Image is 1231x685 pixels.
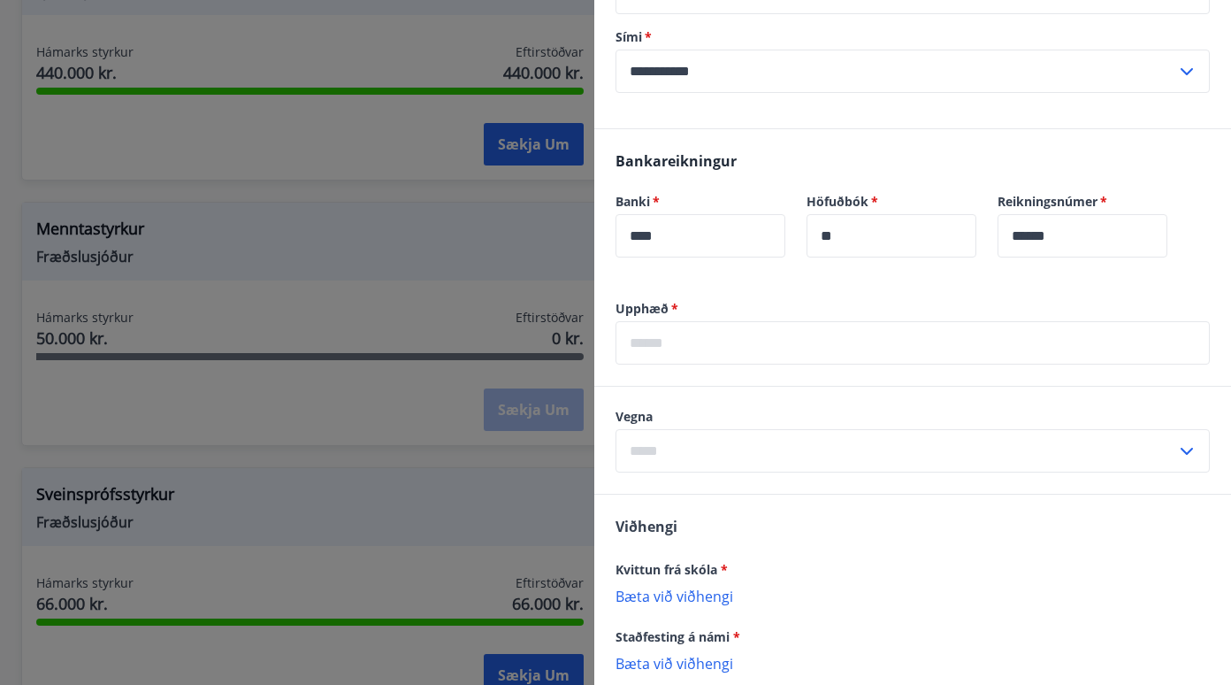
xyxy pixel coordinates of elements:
p: Bæta við viðhengi [615,654,1210,672]
label: Sími [615,28,1210,46]
label: Upphæð [615,300,1210,318]
label: Vegna [615,408,1210,426]
label: Höfuðbók [807,193,976,211]
p: Bæta við viðhengi [615,587,1210,604]
span: Kvittun frá skóla [615,561,728,578]
span: Bankareikningur [615,151,737,171]
span: Viðhengi [615,517,677,536]
span: Staðfesting á námi [615,628,740,645]
div: Upphæð [615,321,1210,365]
label: Banki [615,193,785,211]
label: Reikningsnúmer [998,193,1167,211]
